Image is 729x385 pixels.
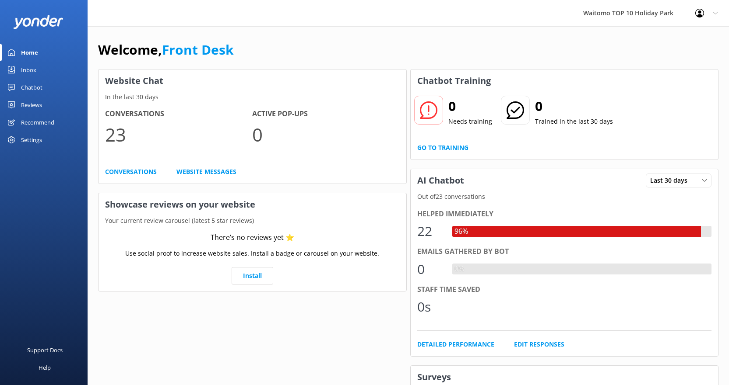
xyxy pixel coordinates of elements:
div: 0 [417,259,444,280]
h1: Welcome, [98,39,234,60]
p: 23 [105,120,252,149]
p: In the last 30 days [99,92,406,102]
a: Install [232,267,273,284]
div: Recommend [21,114,54,131]
a: Go to Training [417,143,468,153]
div: Reviews [21,96,42,114]
div: Staff time saved [417,284,712,295]
div: Inbox [21,61,36,79]
p: Use social proof to increase website sales. Install a badge or carousel on your website. [125,249,379,258]
p: Trained in the last 30 days [535,117,613,126]
a: Conversations [105,167,157,177]
h3: Chatbot Training [411,69,497,92]
a: Front Desk [162,41,234,59]
h3: Showcase reviews on your website [99,193,406,216]
a: Detailed Performance [417,340,494,349]
div: Home [21,44,38,61]
div: 0s [417,296,444,317]
div: Support Docs [27,341,63,359]
img: yonder-white-logo.png [13,15,63,29]
div: 96% [452,226,470,237]
div: 22 [417,221,444,242]
div: Help [39,359,51,376]
h3: AI Chatbot [411,169,471,192]
p: 0 [252,120,399,149]
p: Out of 23 conversations [411,192,718,201]
div: Chatbot [21,79,42,96]
a: Website Messages [176,167,236,177]
h2: 0 [535,96,613,117]
p: Your current review carousel (latest 5 star reviews) [99,216,406,225]
div: There’s no reviews yet ⭐ [211,232,294,243]
span: Last 30 days [650,176,693,185]
p: Needs training [448,117,492,126]
h3: Website Chat [99,69,406,92]
h4: Active Pop-ups [252,108,399,120]
h4: Conversations [105,108,252,120]
div: 0% [452,264,466,275]
div: Settings [21,131,42,149]
a: Edit Responses [514,340,564,349]
h2: 0 [448,96,492,117]
div: Helped immediately [417,208,712,220]
div: Emails gathered by bot [417,246,712,257]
